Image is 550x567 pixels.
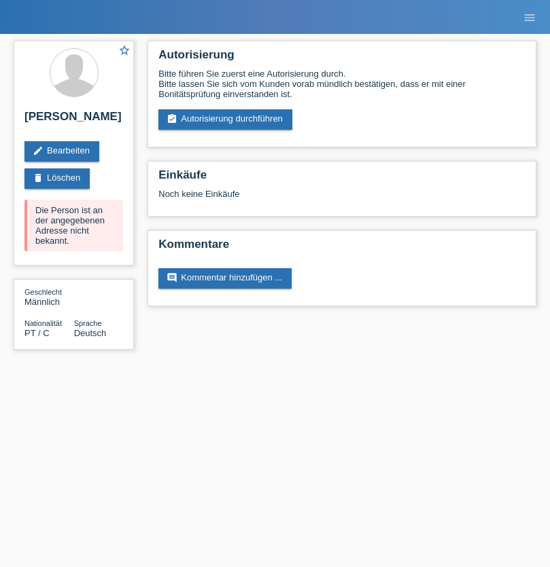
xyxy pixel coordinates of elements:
[167,272,177,283] i: comment
[24,328,50,338] span: Portugal / C / 01.06.2006
[158,109,292,130] a: assignment_turned_inAutorisierung durchführen
[33,172,44,183] i: delete
[158,238,526,258] h2: Kommentare
[24,110,123,130] h2: [PERSON_NAME]
[74,319,102,327] span: Sprache
[158,189,526,209] div: Noch keine Einkäufe
[24,288,62,296] span: Geschlecht
[523,11,536,24] i: menu
[74,328,107,338] span: Deutsch
[118,44,131,56] i: star_border
[118,44,131,58] a: star_border
[167,113,177,124] i: assignment_turned_in
[158,69,526,99] div: Bitte führen Sie zuerst eine Autorisierung durch. Bitte lassen Sie sich vom Kunden vorab mündlich...
[33,145,44,156] i: edit
[158,168,526,189] h2: Einkäufe
[24,319,62,327] span: Nationalität
[516,13,543,21] a: menu
[158,268,292,289] a: commentKommentar hinzufügen ...
[24,287,74,307] div: Männlich
[24,141,99,162] a: editBearbeiten
[158,48,526,69] h2: Autorisierung
[24,200,123,251] div: Die Person ist an der angegebenen Adresse nicht bekannt.
[24,168,90,189] a: deleteLöschen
